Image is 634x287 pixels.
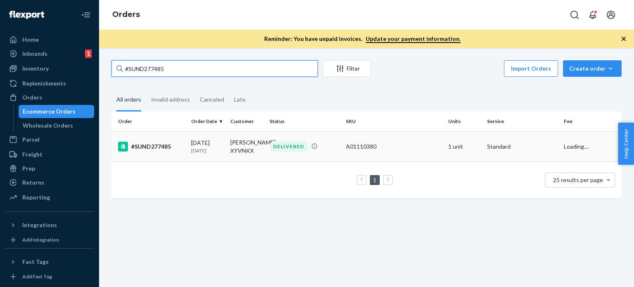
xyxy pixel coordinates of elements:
[22,64,49,73] div: Inventory
[23,107,76,116] div: Ecommerce Orders
[22,273,52,280] div: Add Fast Tag
[618,123,634,165] button: Help Center
[5,148,94,161] a: Freight
[346,142,441,151] div: A01110380
[5,255,94,268] button: Fast Tags
[22,193,50,202] div: Reporting
[5,133,94,146] a: Parcel
[270,141,308,152] div: DELIVERED
[504,60,558,77] button: Import Orders
[22,178,44,187] div: Returns
[22,36,39,44] div: Home
[563,60,622,77] button: Create order
[5,235,94,245] a: Add Integration
[111,111,188,131] th: Order
[371,176,378,183] a: Page 1 is your current page
[5,162,94,175] a: Prep
[5,272,94,282] a: Add Fast Tag
[19,105,95,118] a: Ecommerce Orders
[227,131,266,161] td: [PERSON_NAME] XYVNKX
[5,91,94,104] a: Orders
[118,142,185,152] div: #SUND277485
[323,60,371,77] button: Filter
[19,119,95,132] a: Wholesale Orders
[191,139,224,154] div: [DATE]
[78,7,94,23] button: Close Navigation
[85,50,92,58] div: 1
[366,35,461,43] a: Update your payment information.
[116,89,141,111] div: All orders
[553,176,603,183] span: 25 results per page
[22,135,40,144] div: Parcel
[603,7,619,23] button: Open account menu
[5,176,94,189] a: Returns
[151,89,190,110] div: Invalid address
[22,164,35,173] div: Prep
[445,111,484,131] th: Units
[569,64,615,73] div: Create order
[22,236,59,243] div: Add Integration
[561,111,622,131] th: Fee
[561,131,622,161] td: Loading....
[22,50,47,58] div: Inbounds
[323,64,370,73] div: Filter
[230,118,263,125] div: Customer
[106,3,147,27] ol: breadcrumbs
[5,33,94,46] a: Home
[5,62,94,75] a: Inventory
[22,258,49,266] div: Fast Tags
[188,111,227,131] th: Order Date
[584,7,601,23] button: Open notifications
[264,35,461,43] p: Reminder: You have unpaid invoices.
[200,89,224,110] div: Canceled
[22,150,43,159] div: Freight
[9,11,44,19] img: Flexport logo
[343,111,445,131] th: SKU
[484,111,560,131] th: Service
[191,147,224,154] p: [DATE]
[22,221,57,229] div: Integrations
[23,121,73,130] div: Wholesale Orders
[266,111,343,131] th: Status
[112,10,140,19] a: Orders
[111,60,318,77] input: Search orders
[445,131,484,161] td: 1 unit
[5,218,94,232] button: Integrations
[5,191,94,204] a: Reporting
[5,47,94,60] a: Inbounds1
[487,142,557,151] p: Standard
[566,7,583,23] button: Open Search Box
[234,89,246,110] div: Late
[22,93,42,102] div: Orders
[5,77,94,90] a: Replenishments
[22,79,66,88] div: Replenishments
